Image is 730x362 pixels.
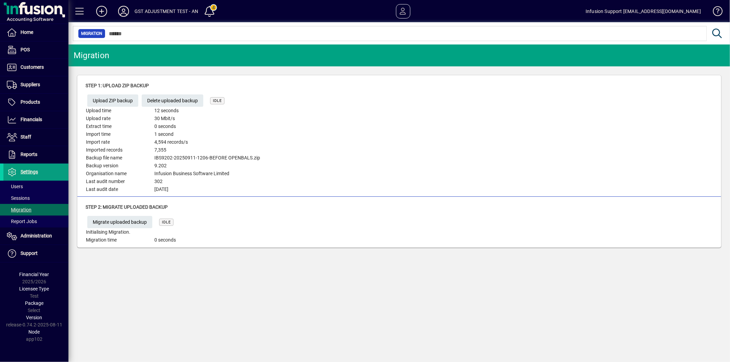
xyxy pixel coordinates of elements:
span: Report Jobs [7,219,37,224]
span: IDLE [213,99,222,103]
td: Backup file name [86,154,154,162]
span: Suppliers [21,82,40,87]
span: Migrate uploaded backup [93,217,147,228]
td: Extract time [86,122,154,130]
span: Users [7,184,23,189]
a: Staff [3,129,68,146]
button: Profile [113,5,135,17]
td: Migration time [86,236,154,244]
a: Sessions [3,192,68,204]
a: Customers [3,59,68,76]
a: Suppliers [3,76,68,93]
td: Infusion Business Software Limited [154,170,260,178]
span: Financials [21,117,42,122]
td: 4,594 records/s [154,138,260,146]
span: Sessions [7,195,30,201]
span: Staff [21,134,31,140]
td: Backup version [86,162,154,170]
span: POS [21,47,30,52]
span: Settings [21,169,38,174]
div: GST ADJUSTMENT TEST - AN [135,6,198,17]
td: Last audit date [86,185,154,193]
div: Migration [74,50,109,61]
span: Step 2: Migrate uploaded backup [86,204,168,210]
button: Migrate uploaded backup [87,216,152,228]
td: IBS9202-20250911-1206-BEFORE OPENBALS.zip [154,154,260,162]
a: Knowledge Base [708,1,721,24]
span: Upload ZIP backup [93,95,133,106]
td: 7,355 [154,146,260,154]
td: 30 Mbit/s [154,115,260,122]
td: Last audit number [86,178,154,185]
td: Upload time [86,107,154,115]
td: Import rate [86,138,154,146]
button: Upload ZIP backup [87,94,138,107]
td: 1 second [154,130,260,138]
a: Support [3,245,68,262]
td: 12 seconds [154,107,260,115]
span: Delete uploaded backup [147,95,198,106]
td: 302 [154,178,260,185]
button: Add [91,5,113,17]
a: Report Jobs [3,216,68,227]
td: 0 seconds [154,236,222,244]
a: Financials [3,111,68,128]
span: Package [25,300,43,306]
span: Version [26,315,42,320]
a: Home [3,24,68,41]
td: Imported records [86,146,154,154]
a: Administration [3,228,68,245]
div: Infusion Support [EMAIL_ADDRESS][DOMAIN_NAME] [586,6,701,17]
a: Migration [3,204,68,216]
td: Organisation name [86,170,154,178]
a: Products [3,94,68,111]
a: POS [3,41,68,59]
span: Migration [7,207,31,212]
td: 9.202 [154,162,260,170]
span: Support [21,250,38,256]
td: 0 seconds [154,122,260,130]
button: Delete uploaded backup [142,94,203,107]
span: Financial Year [20,272,49,277]
span: Node [29,329,40,335]
a: Users [3,181,68,192]
td: Upload rate [86,115,154,122]
a: Reports [3,146,68,163]
span: IDLE [162,220,171,224]
span: Step 1: Upload ZIP backup [86,83,149,88]
span: Migration [81,30,102,37]
span: Licensee Type [20,286,49,292]
td: Import time [86,130,154,138]
span: Reports [21,152,37,157]
td: [DATE] [154,185,260,193]
td: Initialising Migration. [86,228,222,236]
span: Home [21,29,33,35]
span: Administration [21,233,52,238]
span: Products [21,99,40,105]
span: Customers [21,64,44,70]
